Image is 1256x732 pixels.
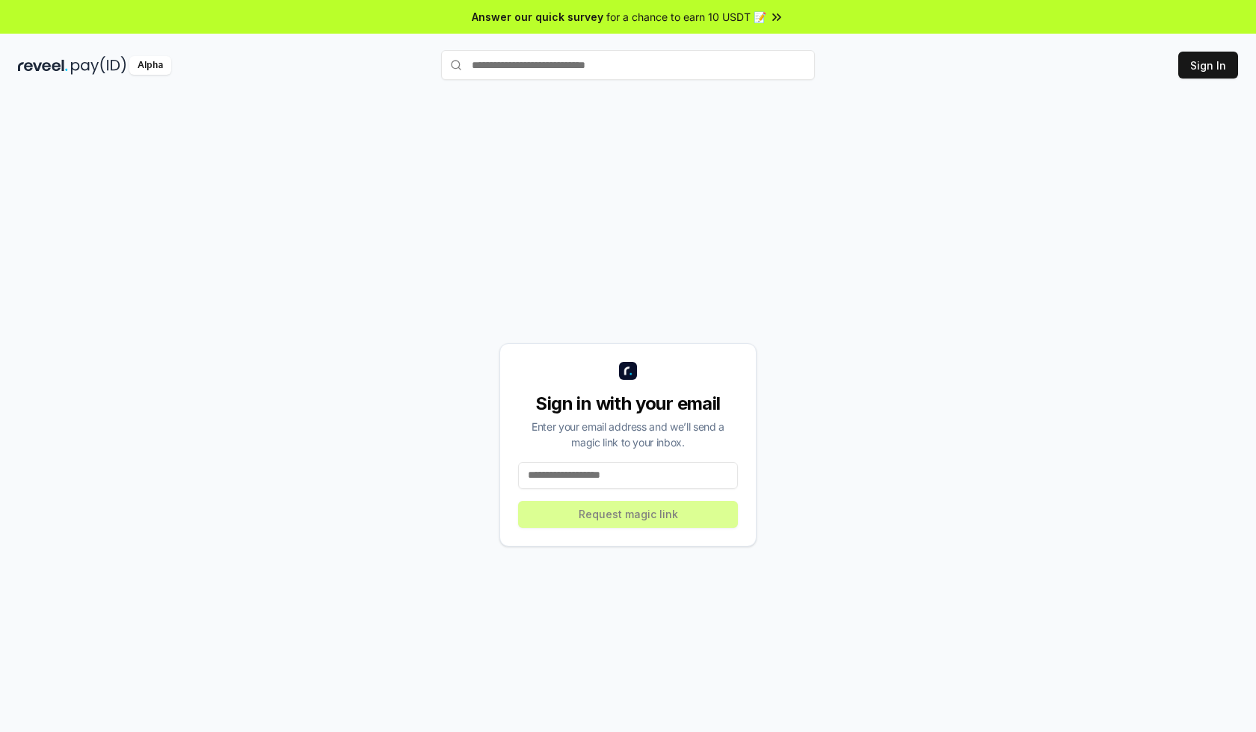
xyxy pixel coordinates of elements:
[71,56,126,75] img: pay_id
[606,9,766,25] span: for a chance to earn 10 USDT 📝
[472,9,603,25] span: Answer our quick survey
[18,56,68,75] img: reveel_dark
[518,419,738,450] div: Enter your email address and we’ll send a magic link to your inbox.
[129,56,171,75] div: Alpha
[619,362,637,380] img: logo_small
[1178,52,1238,79] button: Sign In
[518,392,738,416] div: Sign in with your email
